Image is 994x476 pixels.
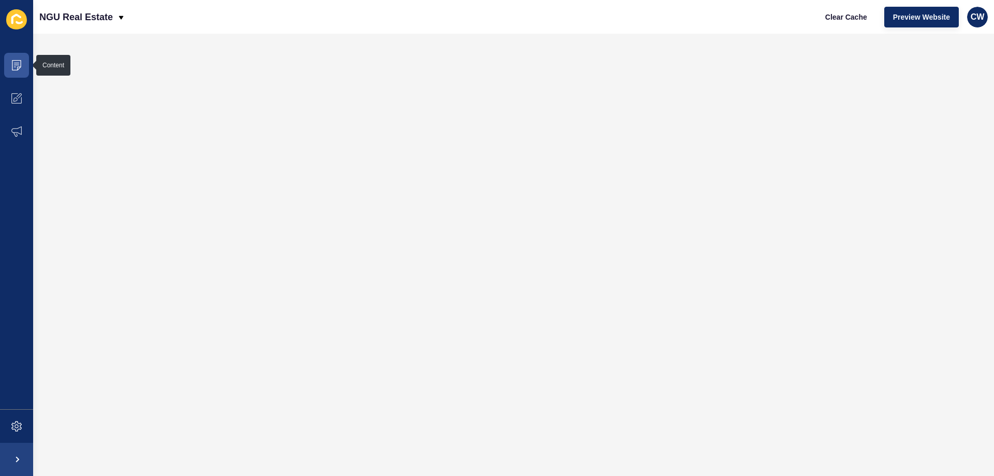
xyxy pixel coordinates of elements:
[893,12,950,22] span: Preview Website
[42,61,64,69] div: Content
[816,7,876,27] button: Clear Cache
[971,12,985,22] span: CW
[884,7,959,27] button: Preview Website
[825,12,867,22] span: Clear Cache
[39,4,113,30] p: NGU Real Estate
